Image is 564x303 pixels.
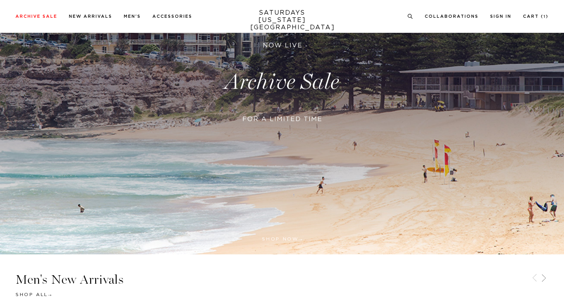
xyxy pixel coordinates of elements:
a: Archive Sale [15,14,57,19]
a: Men's [124,14,141,19]
a: New Arrivals [69,14,112,19]
a: Shop All [15,292,51,297]
a: Accessories [152,14,192,19]
a: Cart (1) [523,14,549,19]
a: Collaborations [425,14,479,19]
a: Sign In [490,14,511,19]
small: 1 [543,15,546,19]
a: SATURDAYS[US_STATE][GEOGRAPHIC_DATA] [250,9,314,31]
h3: Men's New Arrivals [15,273,549,286]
